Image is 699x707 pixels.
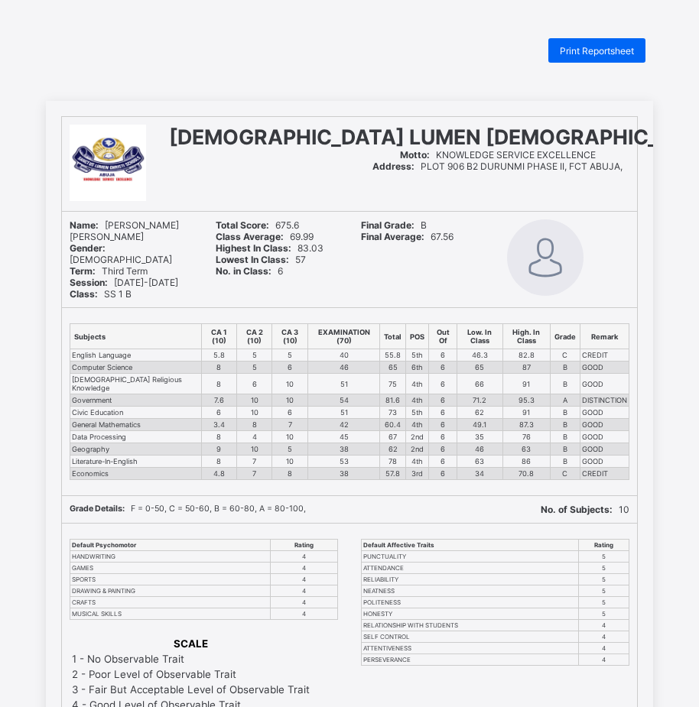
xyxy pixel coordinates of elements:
th: CA 1 (10) [201,324,236,349]
td: 86 [502,456,550,468]
span: PLOT 906 B2 DURUNMI PHASE II, FCT ABUJA, [372,161,623,172]
td: 53 [308,456,380,468]
td: 6th [406,362,429,374]
b: Address: [372,161,415,172]
b: Final Average: [361,231,424,242]
td: C [550,349,580,362]
td: B [550,362,580,374]
td: 54 [308,394,380,407]
td: B [550,407,580,419]
td: PERSEVERANCE [362,654,579,666]
span: Third Term [70,265,148,277]
td: Literature-In-English [70,456,202,468]
td: GOOD [580,407,629,419]
td: 5 [236,362,272,374]
td: 66 [457,374,503,394]
td: DISTINCTION [580,394,629,407]
td: 2nd [406,431,429,443]
td: Geography [70,443,202,456]
th: Rating [578,540,629,551]
td: Government [70,394,202,407]
td: 70.8 [502,468,550,480]
td: 6 [236,374,272,394]
td: 2nd [406,443,429,456]
td: 65 [457,362,503,374]
td: 4.8 [201,468,236,480]
th: Subjects [70,324,202,349]
td: B [550,443,580,456]
td: 8 [201,456,236,468]
td: 38 [308,443,380,456]
td: 42 [308,419,380,431]
td: 55.8 [380,349,406,362]
td: 62 [380,443,406,456]
td: 35 [457,431,503,443]
th: Out Of [429,324,457,349]
td: 6 [429,468,457,480]
span: 6 [216,265,283,277]
td: 5 [578,608,629,620]
td: 5 [578,585,629,597]
td: 7 [272,419,308,431]
td: 10 [272,394,308,407]
td: 5 [236,349,272,362]
td: NEATNESS [362,585,579,597]
td: 6 [272,407,308,419]
td: 38 [308,468,380,480]
td: 4 [578,654,629,666]
td: GAMES [70,563,271,574]
td: 91 [502,374,550,394]
td: 1 - No Observable Trait [71,652,310,666]
td: SELF CONTROL [362,631,579,643]
b: Total Score: [216,219,269,231]
span: [DATE]-[DATE] [70,277,178,288]
td: POLITENESS [362,597,579,608]
span: KNOWLEDGE SERVICE EXCELLENCE [400,149,596,161]
td: 57.8 [380,468,406,480]
td: 3.4 [201,419,236,431]
td: SPORTS [70,574,271,585]
td: RELIABILITY [362,574,579,585]
td: 4 [270,563,337,574]
td: 4 [270,597,337,608]
span: 10 [541,504,629,515]
td: B [550,419,580,431]
td: Data Processing [70,431,202,443]
th: Grade [550,324,580,349]
td: 4th [406,419,429,431]
td: 45 [308,431,380,443]
td: 51 [308,374,380,394]
td: 4 [270,551,337,563]
td: 95.3 [502,394,550,407]
b: Highest In Class: [216,242,291,254]
th: Remark [580,324,629,349]
td: 9 [201,443,236,456]
td: 34 [457,468,503,480]
b: Session: [70,277,108,288]
td: 87.3 [502,419,550,431]
th: POS [406,324,429,349]
td: 10 [272,431,308,443]
td: CRAFTS [70,597,271,608]
td: 7.6 [201,394,236,407]
span: B [361,219,427,231]
td: 49.1 [457,419,503,431]
th: Default Affective Traits [362,540,579,551]
td: B [550,431,580,443]
td: GOOD [580,443,629,456]
td: 51 [308,407,380,419]
td: 4 [578,620,629,631]
td: 4 [270,608,337,620]
td: 87 [502,362,550,374]
span: Print Reportsheet [560,45,634,57]
td: GOOD [580,374,629,394]
td: 4 [270,574,337,585]
th: SCALE [71,637,310,650]
span: F = 0-50, C = 50-60, B = 60-80, A = 80-100, [70,504,306,514]
td: GOOD [580,419,629,431]
td: Civic Education [70,407,202,419]
td: 5 [272,443,308,456]
b: Gender: [70,242,106,254]
td: 5th [406,407,429,419]
td: 78 [380,456,406,468]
